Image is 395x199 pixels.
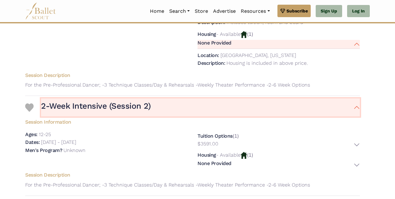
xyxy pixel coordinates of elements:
[197,19,225,25] h5: Description:
[39,131,51,137] p: 12-25
[25,147,62,153] h5: Men's Program?
[20,181,365,189] p: For the Pre-Professional Dancer; -3 Technique Classes/Day & Rehearsals -Weekly Theater Performanc...
[286,7,308,14] span: Subscribe
[316,5,342,17] a: Sign Up
[197,40,231,46] h5: None Provided
[167,5,192,18] a: Search
[197,30,360,70] div: (1)
[197,140,360,149] button: $3591.00
[277,5,311,17] a: Subscribe
[41,139,76,145] p: [DATE] - [DATE]
[41,98,360,116] button: 2-Week Intensive (Session 2)
[20,81,365,89] p: For the Pre-Professional Dancer; -3 Technique Classes/Day & Rehearsals -Weekly Theater Performanc...
[280,7,285,14] img: gem.svg
[25,131,38,137] h5: Ages:
[347,5,370,17] a: Log In
[41,101,151,111] h3: 2-Week Intensive (Session 2)
[221,52,296,58] p: [GEOGRAPHIC_DATA], [US_STATE]
[216,152,241,158] p: - Available
[197,40,360,49] button: None Provided
[197,152,216,158] h5: Housing
[147,5,167,18] a: Home
[197,52,219,58] h5: Location:
[226,19,303,25] p: Includes tuition, room and board
[241,31,247,38] img: Housing Available
[20,116,365,126] h5: Session Information
[25,139,40,145] h5: Dates:
[226,60,308,66] p: Housing is included in above price.
[192,5,211,18] a: Store
[197,160,231,167] h5: None Provided
[241,152,247,159] img: Housing Available
[197,151,360,169] div: (1)
[216,31,241,37] p: - Available
[211,5,238,18] a: Advertise
[197,132,360,149] div: (1)
[197,140,218,148] p: $3591.00
[20,172,365,178] h5: Session Description
[197,60,225,66] h5: Description:
[25,103,34,112] img: Heart
[197,133,233,139] h5: Tuition Options
[197,160,360,169] button: None Provided
[238,5,272,18] a: Resources
[63,147,86,153] p: Unknown
[197,31,216,37] h5: Housing
[20,72,365,79] h5: Session Description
